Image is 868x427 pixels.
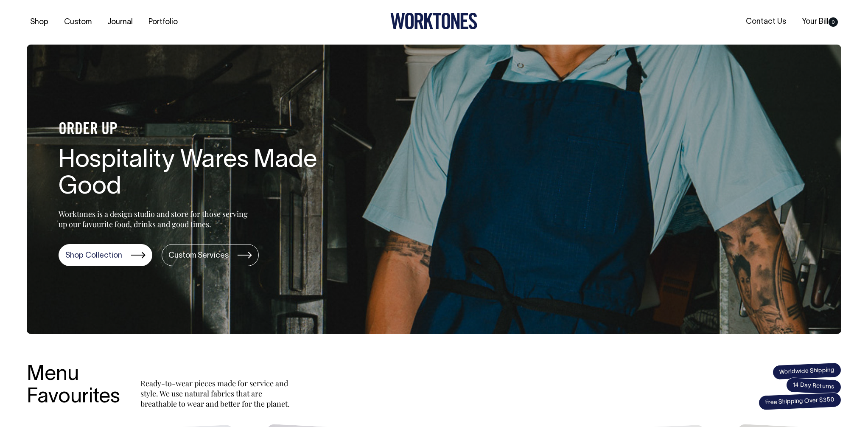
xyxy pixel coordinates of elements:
a: Contact Us [742,15,790,29]
a: Shop [27,15,52,29]
span: 14 Day Returns [786,377,842,395]
a: Shop Collection [59,244,152,266]
a: Custom Services [162,244,259,266]
span: 0 [829,17,838,27]
a: Custom [61,15,95,29]
span: Free Shipping Over $350 [758,392,841,410]
a: Your Bill0 [798,15,841,29]
h1: Hospitality Wares Made Good [59,147,330,202]
p: Worktones is a design studio and store for those serving up our favourite food, drinks and good t... [59,209,252,229]
h4: ORDER UP [59,121,330,139]
p: Ready-to-wear pieces made for service and style. We use natural fabrics that are breathable to we... [140,378,293,409]
a: Journal [104,15,136,29]
a: Portfolio [145,15,181,29]
span: Worldwide Shipping [772,362,841,380]
h3: Menu Favourites [27,364,120,409]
